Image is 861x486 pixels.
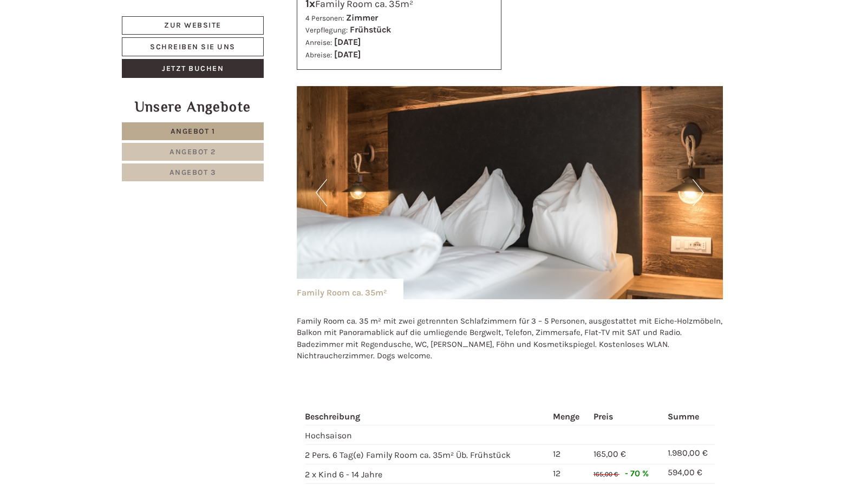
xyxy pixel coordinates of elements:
b: [DATE] [334,49,361,60]
td: Hochsaison [305,425,549,445]
small: 4 Personen: [305,14,344,22]
a: Zur Website [122,16,264,35]
div: Family Room ca. 35m² [297,279,403,299]
span: 165,00 € [593,449,626,459]
small: 21:01 [16,52,176,60]
th: Summe [663,409,715,425]
td: 594,00 € [663,464,715,484]
td: 1.980,00 € [663,445,715,464]
button: Senden [357,285,426,304]
p: Family Room ca. 35 m² mit zwei getrennten Schlafzimmern für 3 – 5 Personen, ausgestattet mit Eich... [297,316,723,362]
div: Hotel B&B Feldmessner [16,31,176,40]
div: Guten Tag, wie können wir Ihnen helfen? [8,29,181,62]
span: Angebot 2 [169,147,216,156]
img: image [297,86,723,299]
span: 165,00 € [593,470,618,478]
th: Preis [589,409,663,425]
small: Abreise: [305,51,332,59]
td: 2 Pers. 6 Tag(e) Family Room ca. 35m² Üb. Frühstück [305,445,549,464]
a: Schreiben Sie uns [122,37,264,56]
span: Angebot 1 [171,127,216,136]
span: Angebot 3 [169,168,217,177]
small: Verpflegung: [305,26,348,34]
b: Frühstück [350,24,391,35]
th: Beschreibung [305,409,549,425]
th: Menge [549,409,589,425]
button: Next [693,179,704,206]
b: [DATE] [334,37,361,47]
b: Zimmer [346,12,378,23]
td: 2 x Kind 6 - 14 Jahre [305,464,549,484]
small: Anreise: [305,38,332,47]
span: - 70 % [625,468,649,478]
div: Dienstag [187,8,239,27]
button: Previous [316,179,327,206]
td: 12 [549,464,589,484]
div: Unsere Angebote [122,97,264,117]
a: Jetzt buchen [122,59,264,78]
td: 12 [549,445,589,464]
